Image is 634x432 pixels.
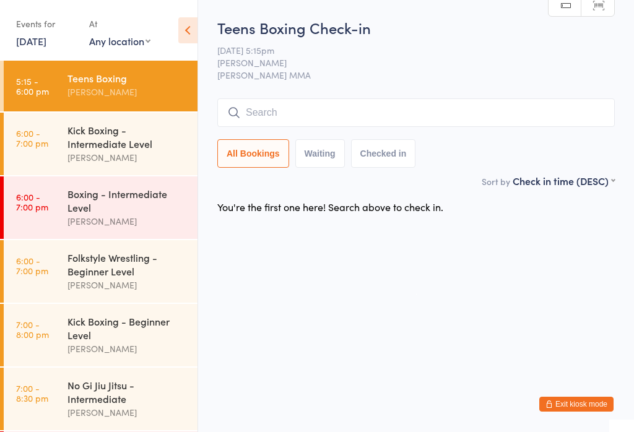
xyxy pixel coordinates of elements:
[4,368,198,430] a: 7:00 -8:30 pmNo Gi Jiu Jitsu - Intermediate[PERSON_NAME]
[67,251,187,278] div: Folkstyle Wrestling - Beginner Level
[16,319,49,339] time: 7:00 - 8:00 pm
[4,240,198,303] a: 6:00 -7:00 pmFolkstyle Wrestling - Beginner Level[PERSON_NAME]
[67,85,187,99] div: [PERSON_NAME]
[16,34,46,48] a: [DATE]
[89,14,150,34] div: At
[67,405,187,420] div: [PERSON_NAME]
[217,17,615,38] h2: Teens Boxing Check-in
[295,139,345,168] button: Waiting
[67,378,187,405] div: No Gi Jiu Jitsu - Intermediate
[67,123,187,150] div: Kick Boxing - Intermediate Level
[16,14,77,34] div: Events for
[217,56,596,69] span: [PERSON_NAME]
[67,150,187,165] div: [PERSON_NAME]
[16,192,48,212] time: 6:00 - 7:00 pm
[16,76,49,96] time: 5:15 - 6:00 pm
[482,175,510,188] label: Sort by
[67,71,187,85] div: Teens Boxing
[351,139,416,168] button: Checked in
[4,176,198,239] a: 6:00 -7:00 pmBoxing - Intermediate Level[PERSON_NAME]
[4,61,198,111] a: 5:15 -6:00 pmTeens Boxing[PERSON_NAME]
[4,113,198,175] a: 6:00 -7:00 pmKick Boxing - Intermediate Level[PERSON_NAME]
[217,200,443,214] div: You're the first one here! Search above to check in.
[4,304,198,366] a: 7:00 -8:00 pmKick Boxing - Beginner Level[PERSON_NAME]
[89,34,150,48] div: Any location
[217,98,615,127] input: Search
[67,214,187,228] div: [PERSON_NAME]
[217,44,596,56] span: [DATE] 5:15pm
[539,397,614,412] button: Exit kiosk mode
[67,278,187,292] div: [PERSON_NAME]
[67,187,187,214] div: Boxing - Intermediate Level
[67,342,187,356] div: [PERSON_NAME]
[513,174,615,188] div: Check in time (DESC)
[217,69,615,81] span: [PERSON_NAME] MMA
[67,314,187,342] div: Kick Boxing - Beginner Level
[217,139,289,168] button: All Bookings
[16,383,48,403] time: 7:00 - 8:30 pm
[16,256,48,275] time: 6:00 - 7:00 pm
[16,128,48,148] time: 6:00 - 7:00 pm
